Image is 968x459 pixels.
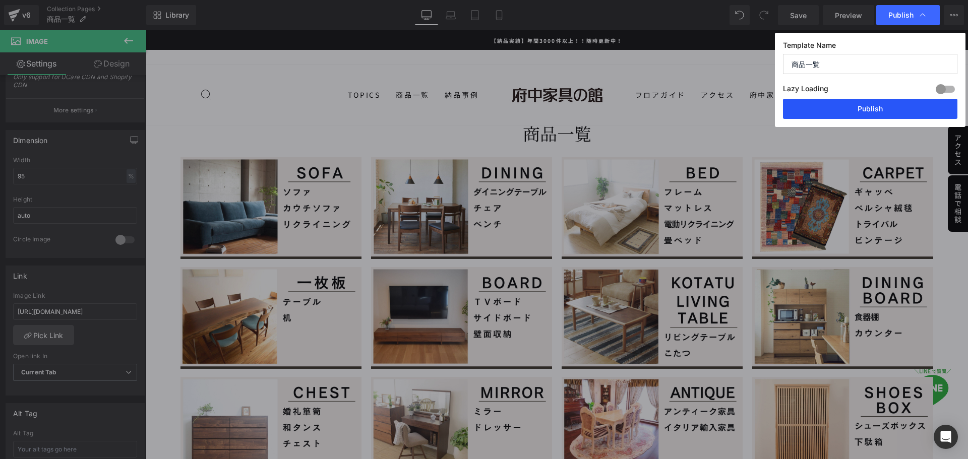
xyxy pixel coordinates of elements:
[108,45,713,85] div: Primary
[888,11,914,20] span: Publish
[548,55,596,74] a: アクセス
[783,82,828,99] label: Lazy Loading
[783,41,957,54] label: Template Name
[783,99,957,119] button: Publish
[356,50,467,80] img: 府中家具の館
[195,55,243,74] a: TOPICS
[291,55,340,74] a: 納品事例
[482,55,548,74] a: フロアガイド
[56,5,767,15] a: 【納品実績】年間3000件以上！！随時更新中！
[243,55,291,74] a: 商品一覧
[934,425,958,449] div: Open Intercom Messenger
[596,55,679,74] a: 府中家具について
[345,7,477,14] span: 【納品実績】年間3000件以上！！随時更新中！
